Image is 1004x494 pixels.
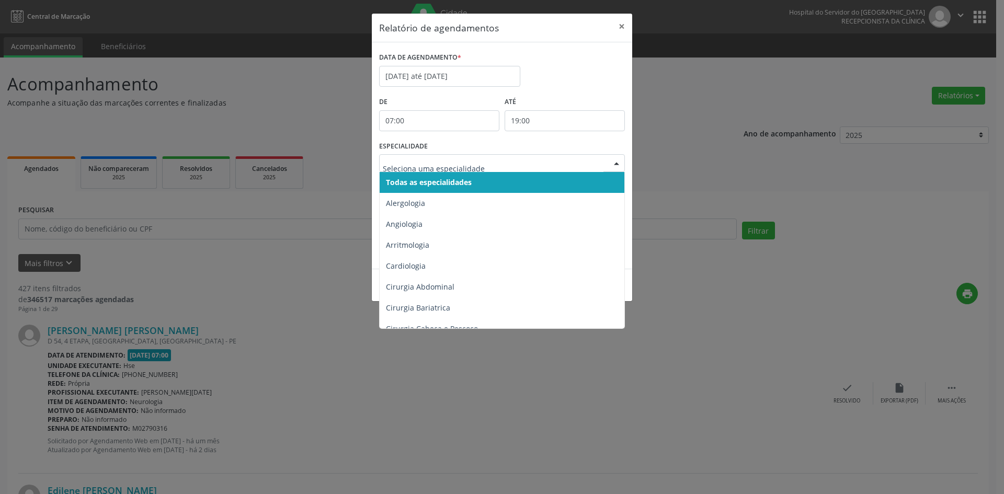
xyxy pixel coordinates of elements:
label: ATÉ [505,94,625,110]
input: Selecione uma data ou intervalo [379,66,520,87]
span: Cirurgia Abdominal [386,282,454,292]
input: Seleciona uma especialidade [383,158,603,179]
label: De [379,94,499,110]
span: Alergologia [386,198,425,208]
span: Cirurgia Cabeça e Pescoço [386,324,478,334]
span: Angiologia [386,219,423,229]
label: ESPECIALIDADE [379,139,428,155]
span: Cirurgia Bariatrica [386,303,450,313]
label: DATA DE AGENDAMENTO [379,50,461,66]
h5: Relatório de agendamentos [379,21,499,35]
input: Selecione o horário final [505,110,625,131]
span: Arritmologia [386,240,429,250]
input: Selecione o horário inicial [379,110,499,131]
span: Todas as especialidades [386,177,472,187]
button: Close [611,14,632,39]
span: Cardiologia [386,261,426,271]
